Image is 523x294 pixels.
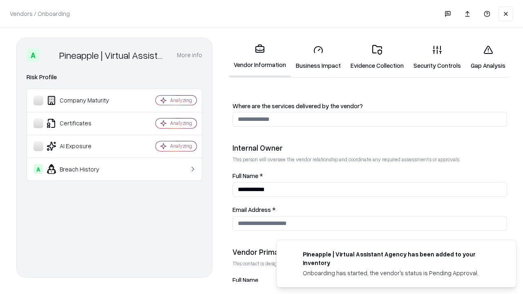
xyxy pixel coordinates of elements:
[232,277,507,283] label: Full Name
[229,38,291,77] a: Vendor Information
[59,49,167,62] div: Pineapple | Virtual Assistant Agency
[466,38,510,76] a: Gap Analysis
[34,96,131,105] div: Company Maturity
[232,173,507,179] label: Full Name *
[286,250,296,260] img: trypineapple.com
[27,49,40,62] div: A
[346,38,409,76] a: Evidence Collection
[34,141,131,151] div: AI Exposure
[170,97,192,104] div: Analyzing
[43,49,56,62] img: Pineapple | Virtual Assistant Agency
[232,103,507,109] label: Where are the services delivered by the vendor?
[303,250,496,267] div: Pineapple | Virtual Assistant Agency has been added to your inventory
[291,38,346,76] a: Business Impact
[27,72,202,82] div: Risk Profile
[232,156,507,163] p: This person will oversee the vendor relationship and coordinate any required assessments or appro...
[170,143,192,149] div: Analyzing
[34,118,131,128] div: Certificates
[34,164,43,174] div: A
[232,143,507,153] div: Internal Owner
[170,120,192,127] div: Analyzing
[303,269,496,277] div: Onboarding has started, the vendor's status is Pending Approval.
[34,164,131,174] div: Breach History
[10,9,70,18] p: Vendors / Onboarding
[232,207,507,213] label: Email Address *
[232,247,507,257] div: Vendor Primary Contact
[177,48,202,62] button: More info
[232,260,507,267] p: This contact is designated to receive the assessment request from Shift
[409,38,466,76] a: Security Controls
